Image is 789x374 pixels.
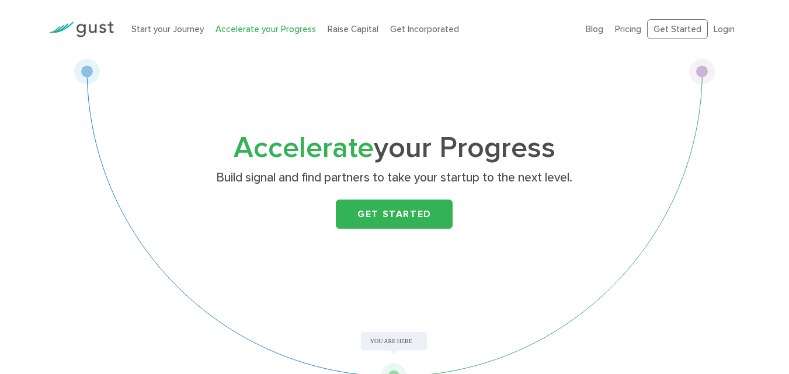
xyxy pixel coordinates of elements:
a: Get Started [336,200,453,229]
img: Gust Logo [48,22,114,37]
a: Login [714,24,735,34]
a: Raise Capital [328,24,378,34]
a: Blog [586,24,603,34]
a: Start your Journey [131,24,204,34]
h1: your Progress [164,135,625,162]
a: Get Started [647,19,708,40]
a: Accelerate your Progress [216,24,316,34]
p: Build signal and find partners to take your startup to the next level. [168,170,621,186]
span: Accelerate [234,131,374,165]
a: Pricing [615,24,641,34]
a: Get Incorporated [390,24,459,34]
